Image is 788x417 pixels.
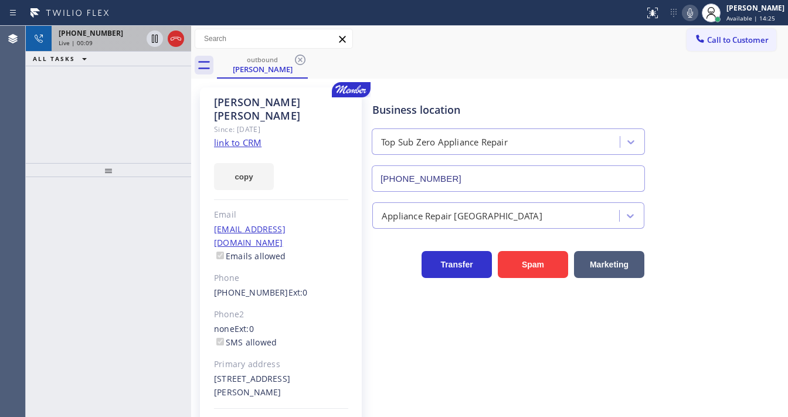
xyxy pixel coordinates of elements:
div: [PERSON_NAME] [726,3,784,13]
a: [EMAIL_ADDRESS][DOMAIN_NAME] [214,223,286,248]
span: Ext: 0 [288,287,308,298]
span: Call to Customer [707,35,769,45]
button: Hang up [168,30,184,47]
div: Top Sub Zero Appliance Repair [381,135,508,149]
span: ALL TASKS [33,55,75,63]
span: Ext: 0 [235,323,254,334]
div: Business location [372,102,644,118]
button: Hold Customer [147,30,163,47]
input: Emails allowed [216,252,224,259]
button: Spam [498,251,568,278]
div: outbound [218,55,307,64]
span: [PHONE_NUMBER] [59,28,123,38]
button: ALL TASKS [26,52,98,66]
a: [PHONE_NUMBER] [214,287,288,298]
div: [PERSON_NAME] [218,64,307,74]
button: Transfer [422,251,492,278]
div: none [214,323,348,350]
label: Emails allowed [214,250,286,262]
div: Appliance Repair [GEOGRAPHIC_DATA] [382,209,542,222]
button: copy [214,163,274,190]
div: Phone2 [214,308,348,321]
button: Call to Customer [687,29,776,51]
div: [PERSON_NAME] [PERSON_NAME] [214,96,348,123]
a: link to CRM [214,137,261,148]
div: Since: [DATE] [214,123,348,136]
span: Available | 14:25 [726,14,775,22]
button: Mute [682,5,698,21]
div: [STREET_ADDRESS][PERSON_NAME] [214,372,348,399]
div: Benjamin Albornoz [218,52,307,77]
span: Live | 00:09 [59,39,93,47]
label: SMS allowed [214,337,277,348]
input: Phone Number [372,165,645,192]
input: Search [195,29,352,48]
div: Phone [214,272,348,285]
button: Marketing [574,251,644,278]
input: SMS allowed [216,338,224,345]
div: Email [214,208,348,222]
div: Primary address [214,358,348,371]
